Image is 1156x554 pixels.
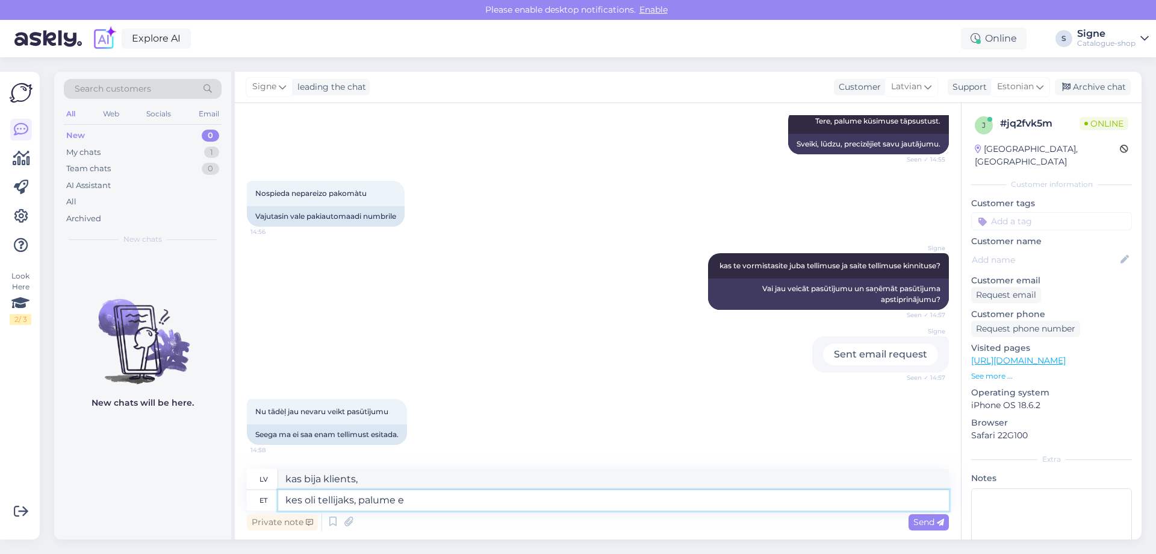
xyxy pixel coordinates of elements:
[971,472,1132,485] p: Notes
[971,321,1080,337] div: Request phone number
[971,274,1132,287] p: Customer email
[900,373,945,382] span: Seen ✓ 14:57
[10,271,31,325] div: Look Here
[259,490,267,511] div: et
[971,429,1132,442] p: Safari 22G100
[961,28,1027,49] div: Online
[64,106,78,122] div: All
[948,81,987,93] div: Support
[900,155,945,164] span: Seen ✓ 14:55
[900,310,945,319] span: Seen ✓ 14:57
[101,106,122,122] div: Web
[255,407,388,416] span: Nu tādèļ jau nevaru veikt pasūtījumu
[250,227,296,236] span: 14:56
[815,116,940,125] span: Tere, palume küsimuse täpsustust.
[1077,29,1149,48] a: SigneCatalogue-shop
[788,134,949,154] div: Sveiki, lūdzu, precizējiet savu jautājumu.
[66,213,101,225] div: Archived
[834,81,881,93] div: Customer
[900,327,945,336] span: Signe
[971,179,1132,190] div: Customer information
[66,130,85,142] div: New
[971,355,1066,366] a: [URL][DOMAIN_NAME]
[823,344,938,365] div: Sent email request
[708,279,949,310] div: Vai jau veicāt pasūtījumu un saņēmāt pasūtījuma apstiprinājumu?
[202,163,219,175] div: 0
[10,81,33,104] img: Askly Logo
[278,469,949,489] textarea: kas bija klients,
[971,371,1132,382] p: See more ...
[75,83,151,95] span: Search customers
[982,121,986,130] span: j
[247,514,318,530] div: Private note
[247,424,407,445] div: Seega ma ei saa enam tellimust esitada.
[123,234,162,245] span: New chats
[971,454,1132,465] div: Extra
[891,80,922,93] span: Latvian
[1055,30,1072,47] div: S
[122,28,191,49] a: Explore AI
[971,197,1132,210] p: Customer tags
[54,277,231,386] img: No chats
[636,4,671,15] span: Enable
[971,212,1132,230] input: Add a tag
[719,261,940,270] span: kas te vormistasite juba tellimuse ja saite tellimuse kinnituse?
[92,26,117,51] img: explore-ai
[971,342,1132,354] p: Visited pages
[278,490,949,511] textarea: kes oli tellijaks, palume
[1000,116,1080,131] div: # jq2fvk5m
[204,146,219,159] div: 1
[92,397,194,409] p: New chats will be here.
[997,80,1034,93] span: Estonian
[975,143,1120,168] div: [GEOGRAPHIC_DATA], [GEOGRAPHIC_DATA]
[971,417,1132,429] p: Browser
[971,399,1132,412] p: iPhone OS 18.6.2
[971,308,1132,321] p: Customer phone
[293,81,366,93] div: leading the chat
[66,180,111,192] div: AI Assistant
[1077,39,1136,48] div: Catalogue-shop
[255,189,367,198] span: Nospieda nepareizo pakomàtu
[247,206,405,227] div: Vajutasin vale pakiautomaadi numbrile
[971,287,1041,303] div: Request email
[196,106,222,122] div: Email
[971,235,1132,248] p: Customer name
[66,196,76,208] div: All
[250,445,296,455] span: 14:58
[66,163,111,175] div: Team chats
[1077,29,1136,39] div: Signe
[1055,79,1131,95] div: Archive chat
[202,130,219,142] div: 0
[144,106,173,122] div: Socials
[259,469,268,489] div: lv
[913,517,944,527] span: Send
[66,146,101,159] div: My chats
[972,253,1118,266] input: Add name
[1080,117,1128,130] span: Online
[900,244,945,253] span: Signe
[10,314,31,325] div: 2 / 3
[252,80,276,93] span: Signe
[971,386,1132,399] p: Operating system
